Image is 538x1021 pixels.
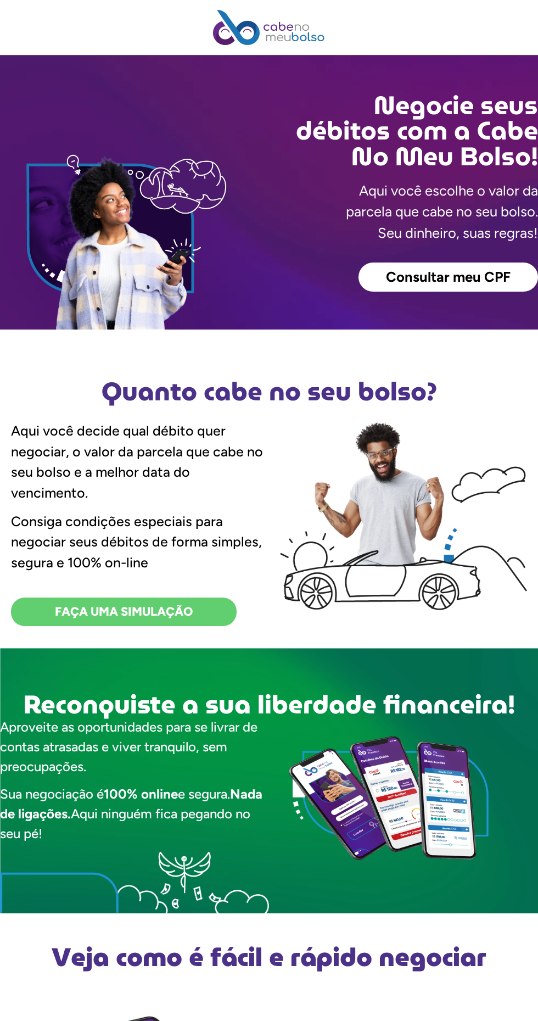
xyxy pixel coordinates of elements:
[11,511,269,573] p: Consiga condições especiais para negociar seus débitos de forma simples, segura e 100% on-line
[104,786,178,802] strong: 100% online
[55,606,193,618] span: FAÇA UMA SIMULAÇÃO
[358,263,538,292] a: Consultar meu CPF
[213,10,325,45] img: Cabe no Meu Bolso
[11,421,269,503] p: Aqui você decide qual débito quer negociar, o valor da parcela que cabe no seu bolso e a melhor d...
[346,180,538,243] p: Aqui você escolhe o valor da parcela que cabe no seu bolso. Seu dinheiro, suas regras!
[269,93,538,169] h2: Negocie seus débitos com a Cabe No Meu Bolso!
[386,270,511,284] span: Consultar meu CPF
[5,379,533,404] h2: Quanto cabe no seu bolso?
[11,598,237,626] a: FAÇA UMA SIMULAÇÃO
